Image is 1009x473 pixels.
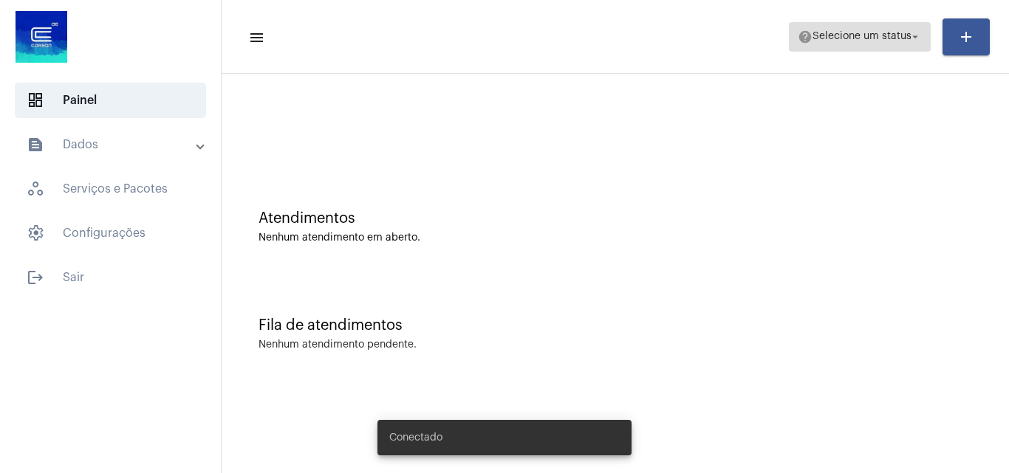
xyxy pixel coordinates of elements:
[27,269,44,286] mat-icon: sidenav icon
[9,127,221,162] mat-expansion-panel-header: sidenav iconDados
[27,92,44,109] span: sidenav icon
[27,136,44,153] mat-icon: sidenav icon
[813,32,911,42] span: Selecione um status
[259,317,972,334] div: Fila de atendimentos
[259,339,417,351] div: Nenhum atendimento pendente.
[259,232,972,244] div: Nenhum atendimento em aberto.
[957,28,975,46] mat-icon: add
[12,7,71,66] img: d4669ae0-8c07-2337-4f67-34b0df7f5ae4.jpeg
[909,30,922,44] mat-icon: arrow_drop_down
[789,22,931,52] button: Selecione um status
[27,180,44,198] span: sidenav icon
[798,30,813,44] mat-icon: help
[15,260,206,295] span: Sair
[389,430,442,445] span: Conectado
[15,215,206,251] span: Configurações
[27,224,44,242] span: sidenav icon
[259,210,972,227] div: Atendimentos
[27,136,197,153] mat-panel-title: Dados
[15,171,206,207] span: Serviços e Pacotes
[15,83,206,118] span: Painel
[248,29,263,46] mat-icon: sidenav icon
